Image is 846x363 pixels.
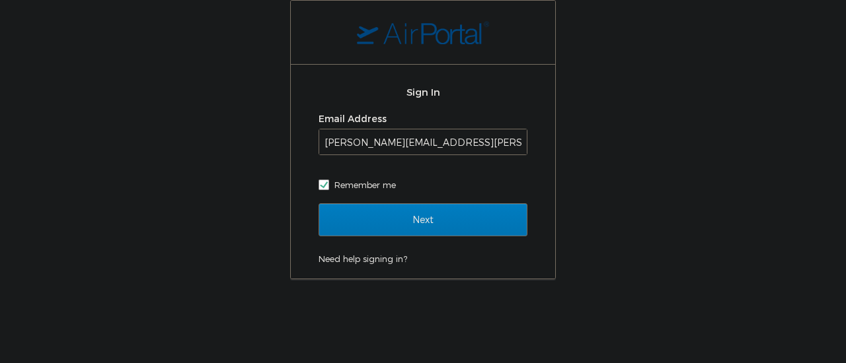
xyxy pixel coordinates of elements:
input: Next [319,203,527,236]
label: Email Address [319,113,387,124]
label: Remember me [319,175,527,195]
a: Need help signing in? [319,253,407,264]
h2: Sign In [319,84,527,100]
img: logo [357,20,489,44]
